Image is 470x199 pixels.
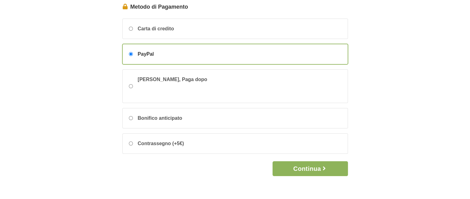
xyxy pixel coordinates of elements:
[138,140,184,147] span: Contrassegno (+5€)
[122,3,348,11] legend: Metodo di Pagamento
[138,25,174,32] span: Carta di credito
[129,27,133,31] input: Carta di credito
[273,161,348,176] button: Continua
[138,76,231,97] span: [PERSON_NAME], Paga dopo
[138,50,154,58] span: PayPal
[129,116,133,120] input: Bonifico anticipato
[138,115,182,122] span: Bonifico anticipato
[129,52,133,56] input: PayPal
[129,84,133,88] input: [PERSON_NAME], Paga dopo
[138,83,231,94] iframe: PayPal Message 1
[129,141,133,145] input: Contrassegno (+5€)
